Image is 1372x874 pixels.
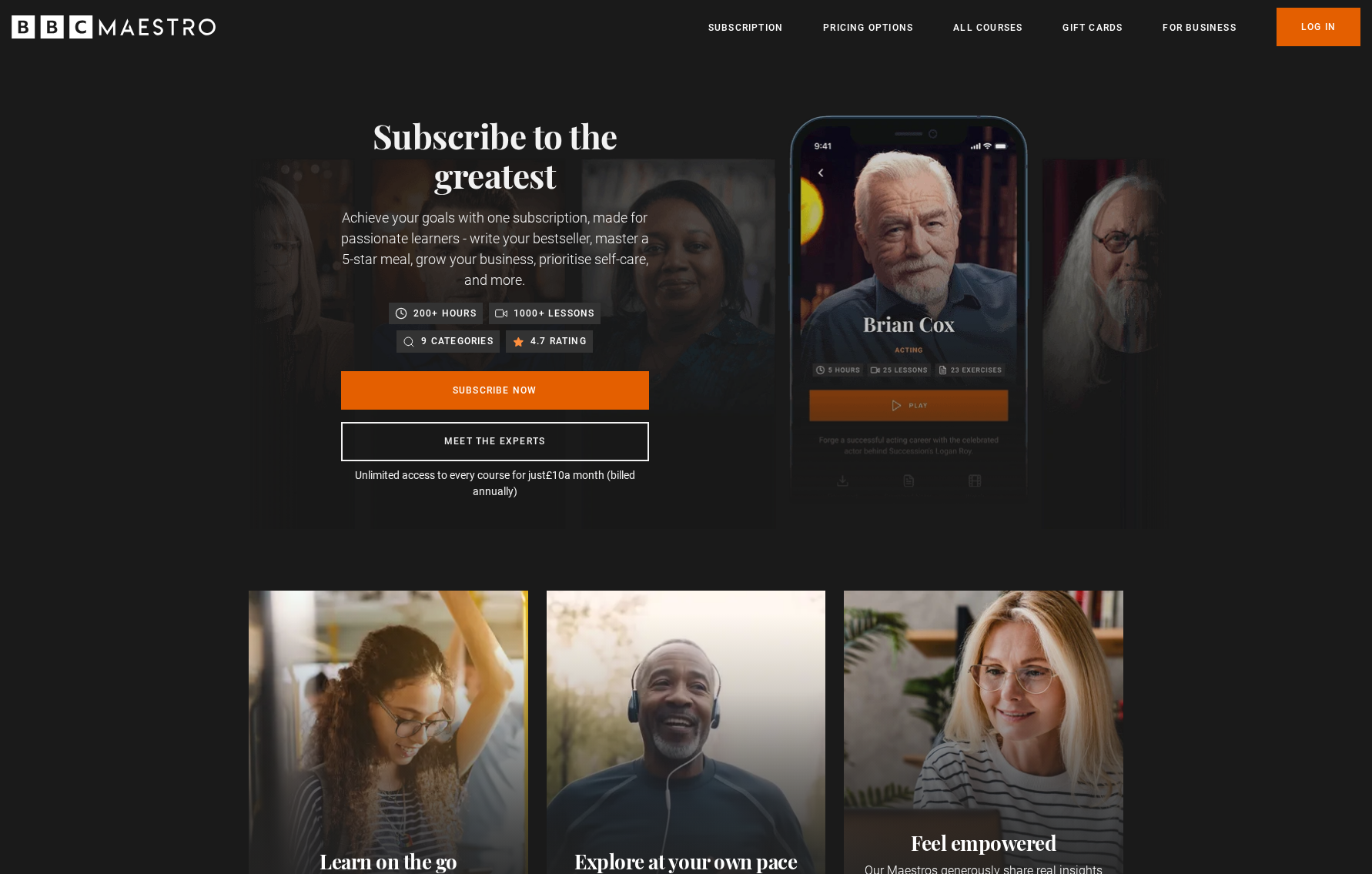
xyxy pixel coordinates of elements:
[953,20,1022,35] a: All Courses
[421,333,493,349] p: 9 categories
[341,467,649,500] p: Unlimited access to every course for just a month (billed annually)
[856,831,1111,856] h2: Feel empowered
[1062,20,1123,35] a: Gift Cards
[514,306,595,321] p: 1000+ lessons
[341,422,649,461] a: Meet the experts
[708,20,783,35] a: Subscription
[559,849,814,874] h2: Explore at your own pace
[530,333,587,349] p: 4.7 rating
[341,371,649,410] a: Subscribe Now
[823,20,913,35] a: Pricing Options
[546,469,564,481] span: £10
[708,8,1360,46] nav: Primary
[341,207,649,290] p: Achieve your goals with one subscription, made for passionate learners - write your bestseller, m...
[413,306,477,321] p: 200+ hours
[1163,20,1236,35] a: For business
[341,116,649,195] h1: Subscribe to the greatest
[12,15,216,39] svg: BBC Maestro
[1277,8,1360,46] a: Log In
[261,849,516,874] h2: Learn on the go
